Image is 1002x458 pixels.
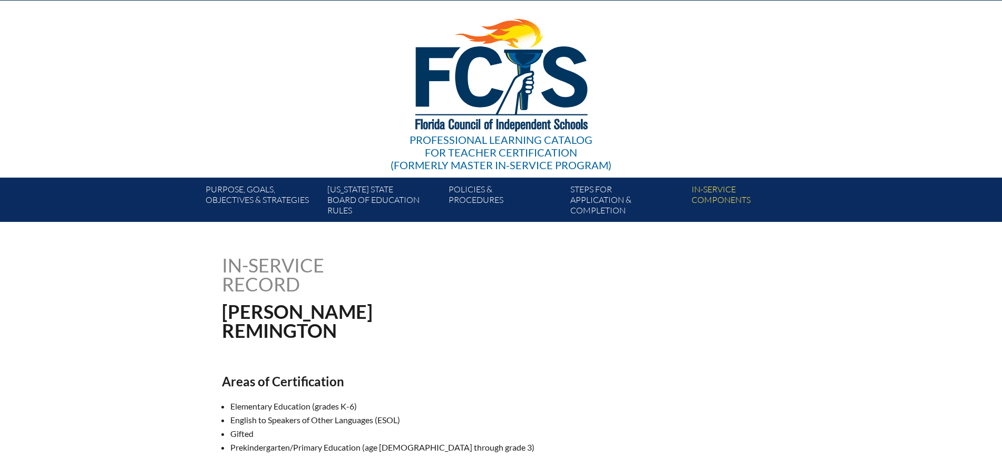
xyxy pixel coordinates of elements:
li: Prekindergarten/Primary Education (age [DEMOGRAPHIC_DATA] through grade 3) [230,441,601,454]
a: Purpose, goals,objectives & strategies [201,182,323,222]
span: for Teacher Certification [425,146,577,159]
li: English to Speakers of Other Languages (ESOL) [230,413,601,427]
a: Steps forapplication & completion [566,182,687,222]
a: In-servicecomponents [687,182,809,222]
img: FCISlogo221.eps [392,1,610,144]
li: Gifted [230,427,601,441]
h1: [PERSON_NAME] Remington [222,302,568,340]
div: Professional Learning Catalog (formerly Master In-service Program) [391,133,611,171]
li: Elementary Education (grades K-6) [230,399,601,413]
h1: In-service record [222,256,434,294]
a: [US_STATE] StateBoard of Education rules [323,182,444,222]
a: Policies &Procedures [444,182,566,222]
h2: Areas of Certification [222,374,593,389]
